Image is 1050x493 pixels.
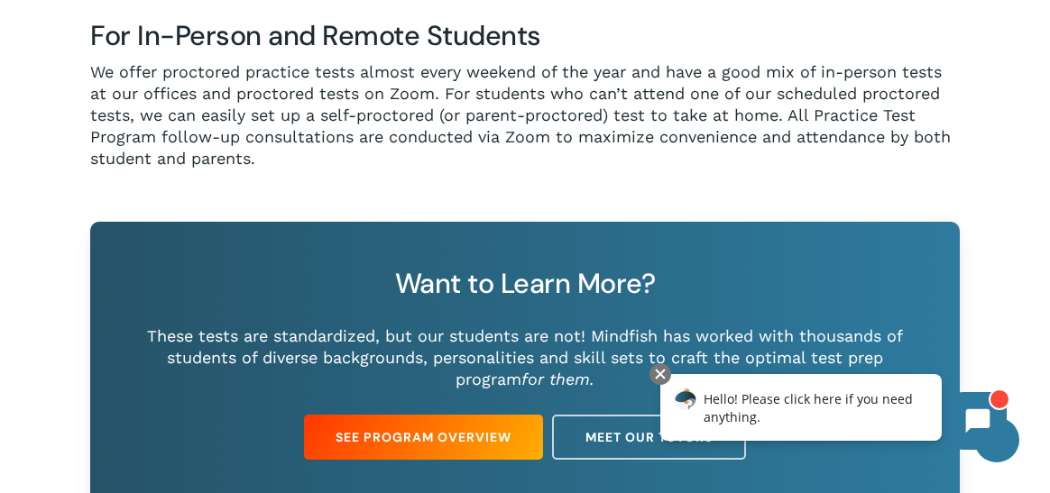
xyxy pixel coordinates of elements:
[90,18,960,53] h3: For In-Person and Remote Students
[552,415,746,460] a: Meet Our Tutors
[134,266,915,301] h3: Want to Learn More?
[336,428,511,446] span: See Program Overview
[90,61,960,169] p: We offer proctored practice tests almost every weekend of the year and have a good mix of in-pers...
[585,428,713,446] span: Meet Our Tutors
[134,325,915,390] p: These tests are standardized, but our students are not! Mindfish has worked with thousands of stu...
[304,415,543,460] a: See Program Overview
[641,360,1025,468] iframe: Chatbot
[521,370,594,388] em: for them.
